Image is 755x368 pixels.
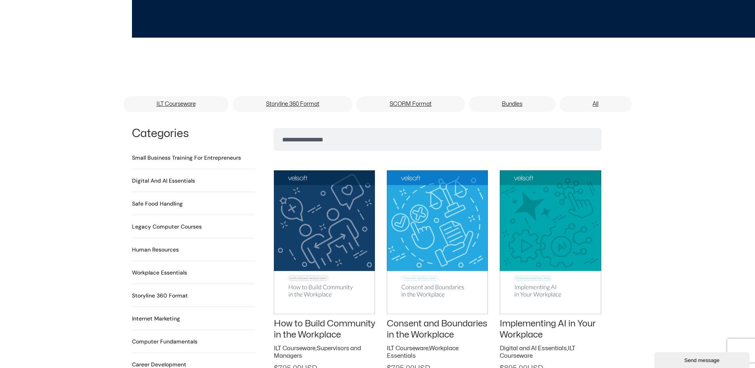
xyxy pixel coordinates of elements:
a: Visit product category Small Business Training for Entrepreneurs [132,154,241,162]
a: Supervisors and Managers [274,345,361,359]
a: Visit product category Safe Food Handling [132,200,183,208]
h2: Human Resources [132,246,179,254]
a: ILT Courseware [123,96,229,112]
a: ILT Courseware [387,345,428,351]
a: Visit product category Internet Marketing [132,315,180,323]
a: Visit product category Workplace Essentials [132,269,187,277]
h2: , [274,345,375,360]
iframe: chat widget [654,351,751,368]
a: ILT Courseware [274,345,315,351]
h2: Legacy Computer Courses [132,223,202,231]
a: All [560,96,632,112]
a: Visit product category Computer Fundamentals [132,337,197,346]
a: Consent and Boundaries in the Workplace [387,319,487,339]
a: Visit product category Legacy Computer Courses [132,223,202,231]
h2: , [387,345,488,360]
h2: Small Business Training for Entrepreneurs [132,154,241,162]
a: Bundles [469,96,556,112]
h1: Categories [132,128,255,139]
h2: , [500,345,601,360]
h2: Internet Marketing [132,315,180,323]
h2: Digital and AI Essentials [132,177,195,185]
a: Storyline 360 Format [233,96,352,112]
h2: Computer Fundamentals [132,337,197,346]
a: Implementing AI in Your Workplace [500,319,596,339]
nav: Menu [123,96,632,114]
a: Visit product category Storyline 360 Format [132,292,188,300]
a: Visit product category Digital and AI Essentials [132,177,195,185]
h2: Storyline 360 Format [132,292,188,300]
a: Visit product category Human Resources [132,246,179,254]
a: SCORM Format [356,96,464,112]
a: How to Build Community in the Workplace [274,319,375,339]
h2: Workplace Essentials [132,269,187,277]
h2: Safe Food Handling [132,200,183,208]
a: Digital and AI Essentials [500,345,567,351]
